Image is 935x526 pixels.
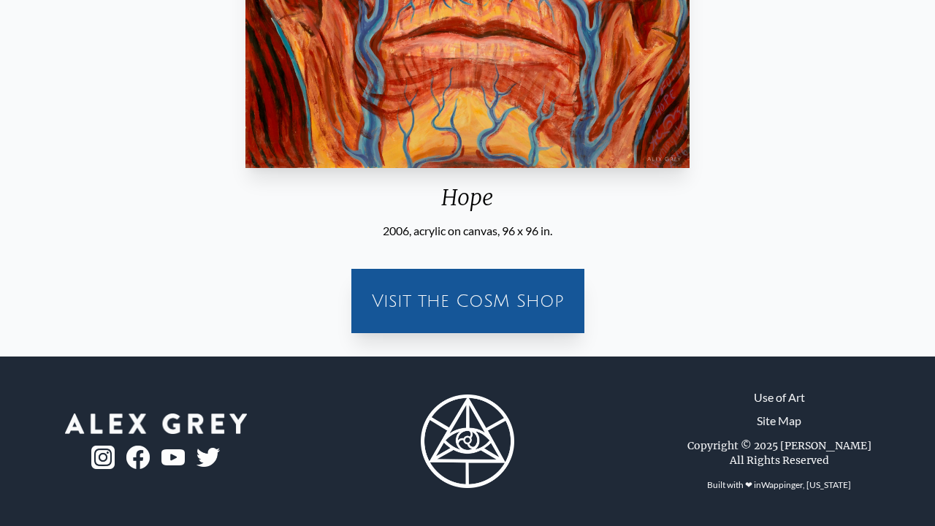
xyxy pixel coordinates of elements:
[240,184,695,222] div: Hope
[196,448,220,467] img: twitter-logo.png
[126,446,150,469] img: fb-logo.png
[240,222,695,240] div: 2006, acrylic on canvas, 96 x 96 in.
[91,446,115,469] img: ig-logo.png
[360,278,576,324] a: Visit the CoSM Shop
[754,389,805,406] a: Use of Art
[757,412,801,430] a: Site Map
[687,438,871,453] div: Copyright © 2025 [PERSON_NAME]
[730,453,829,468] div: All Rights Reserved
[761,479,851,490] a: Wappinger, [US_STATE]
[161,449,185,466] img: youtube-logo.png
[701,473,857,497] div: Built with ❤ in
